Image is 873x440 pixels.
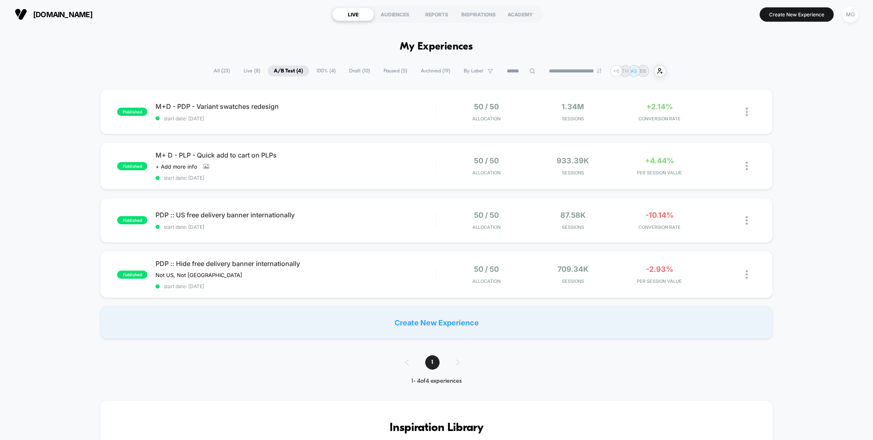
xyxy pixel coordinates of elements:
img: Visually logo [15,8,27,20]
img: close [746,216,748,225]
span: PER SESSION VALUE [618,278,701,284]
span: Draft ( 10 ) [343,65,376,77]
span: 933.39k [557,156,589,165]
span: Not US, Not [GEOGRAPHIC_DATA] [156,272,242,278]
span: Live ( 8 ) [237,65,266,77]
span: Sessions [532,278,614,284]
span: All ( 23 ) [208,65,236,77]
span: Paused ( 5 ) [377,65,413,77]
p: TH [622,68,629,74]
div: ACADEMY [499,8,541,21]
span: 50 / 50 [474,102,499,111]
span: Archived ( 19 ) [415,65,456,77]
span: 709.34k [557,265,589,273]
span: +4.44% [645,156,674,165]
span: M+D - PDP - Variant swatches redesign [156,102,436,111]
h1: My Experiences [400,41,473,53]
span: start date: [DATE] [156,224,436,230]
p: AS [631,68,637,74]
button: [DOMAIN_NAME] [12,8,95,21]
span: By Label [464,68,483,74]
span: Allocation [472,116,501,122]
div: INSPIRATIONS [458,8,499,21]
div: Create New Experience [100,306,772,339]
span: published [117,108,147,116]
span: Sessions [532,224,614,230]
img: close [746,270,748,279]
img: close [746,162,748,170]
span: start date: [DATE] [156,175,436,181]
p: BB [640,68,646,74]
span: PER SESSION VALUE [618,170,701,176]
button: Create New Experience [760,7,834,22]
span: M+ D - PLP - Quick add to cart on PLPs [156,151,436,159]
span: 1 [425,355,440,370]
div: LIVE [332,8,374,21]
span: PDP :: Hide free delivery banner internationally [156,259,436,268]
span: CONVERSION RATE [618,224,701,230]
div: MG [842,7,858,23]
h3: Inspiration Library [125,422,748,435]
span: Sessions [532,170,614,176]
span: PDP :: US free delivery banner internationally [156,211,436,219]
span: Allocation [472,278,501,284]
div: AUDIENCES [374,8,416,21]
span: 87.58k [560,211,586,219]
span: 50 / 50 [474,211,499,219]
span: 100% ( 4 ) [310,65,342,77]
span: start date: [DATE] [156,115,436,122]
span: -2.93% [646,265,673,273]
span: published [117,271,147,279]
div: REPORTS [416,8,458,21]
button: MG [840,6,861,23]
div: + 6 [610,65,622,77]
img: close [746,108,748,116]
span: -10.14% [645,211,674,219]
span: published [117,216,147,224]
span: + Add more info [156,163,197,170]
span: 50 / 50 [474,156,499,165]
div: 1 - 4 of 4 experiences [397,378,476,385]
span: 1.34M [562,102,584,111]
span: A/B Test ( 4 ) [268,65,309,77]
span: published [117,162,147,170]
span: 50 / 50 [474,265,499,273]
span: Sessions [532,116,614,122]
span: CONVERSION RATE [618,116,701,122]
span: Allocation [472,170,501,176]
span: start date: [DATE] [156,283,436,289]
img: end [597,68,602,73]
span: +2.14% [646,102,673,111]
span: [DOMAIN_NAME] [33,10,92,19]
span: Allocation [472,224,501,230]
